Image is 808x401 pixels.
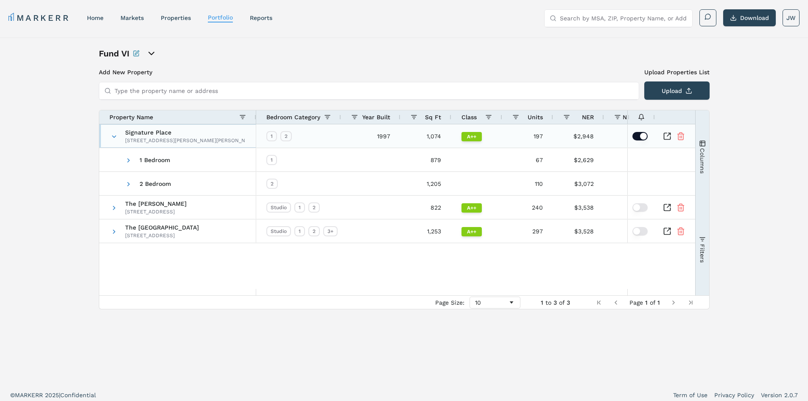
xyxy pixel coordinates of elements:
[604,148,663,171] div: $2.99
[308,226,320,236] div: 2
[140,157,170,163] span: 1 Bedroom
[553,219,604,243] div: $3,528
[657,299,660,306] span: 1
[115,82,634,99] input: Type the property name or address
[545,299,551,306] span: to
[125,137,245,144] div: [STREET_ADDRESS][PERSON_NAME][PERSON_NAME]
[323,226,338,236] div: 3+
[470,297,520,308] div: Page Size
[400,124,451,148] div: 1,074
[125,232,199,239] div: [STREET_ADDRESS]
[266,114,320,121] span: Bedroom Category
[125,224,199,230] span: The [GEOGRAPHIC_DATA]
[541,299,543,306] span: 1
[10,392,15,398] span: ©
[461,227,482,236] div: A++
[140,180,171,187] span: 2 Bedroom
[125,129,245,135] span: Signature Place
[604,172,663,195] div: $2.55
[294,226,305,236] div: 1
[341,124,400,148] div: 1997
[133,48,140,59] button: Rename this portfolio
[308,202,320,213] div: 2
[475,299,508,306] div: 10
[125,201,187,207] span: The [PERSON_NAME]
[786,14,796,22] span: JW
[400,219,451,243] div: 1,253
[266,131,277,141] div: 1
[553,124,604,148] div: $2,948
[612,299,619,306] div: Previous Page
[623,114,653,121] span: NER/Sq Ft
[161,14,191,21] a: properties
[294,202,305,213] div: 1
[502,172,553,195] div: 110
[502,219,553,243] div: 297
[559,299,565,306] span: of
[266,202,291,213] div: Studio
[723,9,776,26] button: Download
[687,299,694,306] div: Last Page
[99,48,129,59] h1: Fund VI
[677,132,685,140] button: Remove Property From Portfolio
[266,155,277,165] div: 1
[266,226,291,236] div: Studio
[553,148,604,171] div: $2,629
[663,132,671,140] a: Inspect Comparable
[400,148,451,171] div: 879
[761,391,798,399] a: Version 2.0.7
[650,299,655,306] span: of
[670,299,677,306] div: Next Page
[554,299,557,306] span: 3
[582,114,594,121] span: NER
[714,391,754,399] a: Privacy Policy
[461,203,482,213] div: A++
[250,14,272,21] a: reports
[461,132,482,141] div: A++
[280,131,292,141] div: 2
[604,124,663,148] div: $2.75
[560,10,687,27] input: Search by MSA, ZIP, Property Name, or Address
[461,114,477,121] span: Class
[435,299,464,306] div: Page Size:
[596,299,602,306] div: First Page
[45,392,60,398] span: 2025 |
[120,14,144,21] a: markets
[15,392,45,398] span: MARKERR
[673,391,707,399] a: Term of Use
[553,172,604,195] div: $3,072
[699,148,705,173] span: Columns
[425,114,441,121] span: Sq Ft
[87,14,103,21] a: home
[677,227,685,236] button: Remove Property From Portfolio
[109,114,153,121] span: Property Name
[629,299,643,306] span: Page
[553,196,604,219] div: $3,538
[604,196,663,219] div: $4.30
[208,14,233,21] a: Portfolio
[362,114,390,121] span: Year Built
[400,196,451,219] div: 822
[99,68,639,76] h3: Add New Property
[502,196,553,219] div: 240
[125,208,187,215] div: [STREET_ADDRESS]
[604,219,663,243] div: $2.81
[645,299,648,306] span: 1
[266,179,278,189] div: 2
[400,172,451,195] div: 1,205
[528,114,543,121] span: Units
[60,392,96,398] span: Confidential
[502,148,553,171] div: 67
[663,203,671,212] a: Inspect Comparable
[567,299,570,306] span: 3
[699,244,705,262] span: Filters
[663,227,671,236] a: Inspect Comparable
[783,9,800,26] button: JW
[644,68,710,76] label: Upload Properties List
[677,203,685,212] button: Remove Property From Portfolio
[8,12,70,24] a: MARKERR
[146,48,157,59] button: open portfolio options
[502,124,553,148] div: 197
[644,81,710,100] button: Upload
